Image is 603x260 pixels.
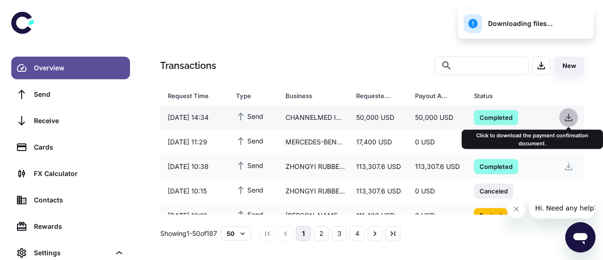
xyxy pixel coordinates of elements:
h1: Transactions [160,59,216,73]
a: Overview [11,57,130,79]
span: Send [236,135,263,146]
div: Payout Amount [415,89,450,102]
div: 0 USD [407,133,466,151]
div: 50,000 USD [349,109,407,126]
span: Status [474,89,545,102]
button: New [554,57,584,75]
span: Send [236,160,263,170]
button: Go to next page [367,226,383,241]
span: Send [236,111,263,121]
span: Payout Amount [415,89,463,102]
div: 111,400 USD [349,207,407,225]
div: Send [34,89,124,100]
div: Type [236,89,262,102]
button: Go to last page [385,226,400,241]
a: Rewards [11,215,130,238]
a: Contacts [11,189,130,211]
div: [DATE] 10:38 [160,158,228,176]
div: 0 USD [407,207,466,225]
div: Downloading files... [464,14,553,33]
a: FX Calculator [11,162,130,185]
div: 113,307.6 USD [349,182,407,200]
a: Send [11,83,130,106]
div: Rewards [34,221,124,232]
div: Click to download the payment confirmation document. [462,130,603,149]
div: CHANNELMED IMPORT AND EXPORT CORPORATION LIMITED [278,109,349,126]
div: [DATE] 11:29 [160,133,228,151]
div: ZHONGYI RUBBER CO.,LTD [278,182,349,200]
div: ZHONGYI RUBBER CO.,LTD [278,158,349,176]
div: Contacts [34,195,124,205]
div: FX Calculator [34,168,124,179]
span: Completed [474,112,518,122]
div: MERCEDES-BENZ AG [278,133,349,151]
span: Request Time [168,89,225,102]
span: Hi. Need any help? [6,7,68,14]
div: [DATE] 10:15 [160,182,228,200]
div: 50,000 USD [407,109,466,126]
span: Canceled [474,186,513,195]
button: page 1 [296,226,311,241]
button: Go to page 3 [332,226,347,241]
div: Overview [34,63,124,73]
div: 113,307.6 USD [407,158,466,176]
div: Requested Amount [356,89,391,102]
span: Type [236,89,274,102]
div: Request Time [168,89,212,102]
span: Expired [474,210,507,220]
button: Go to page 2 [314,226,329,241]
span: Send [236,209,263,219]
div: [PERSON_NAME] UNIVERSAL IMPEX PVT. LIMITED [278,207,349,225]
div: 113,307.6 USD [349,158,407,176]
p: Showing 1-50 of 187 [160,228,217,239]
nav: pagination navigation [259,226,402,241]
div: 17,400 USD [349,133,407,151]
div: Cards [34,142,124,152]
div: 0 USD [407,182,466,200]
span: Requested Amount [356,89,404,102]
div: Status [474,89,533,102]
span: Send [236,185,263,195]
iframe: Button to launch messaging window [565,222,595,252]
button: Go to page 4 [350,226,365,241]
a: Cards [11,136,130,159]
iframe: Close message [507,200,526,218]
div: [DATE] 14:34 [160,109,228,126]
a: Receive [11,109,130,132]
div: [DATE] 13:10 [160,207,228,225]
iframe: Message from company [530,198,595,218]
button: 50 [221,226,251,241]
div: Receive [34,116,124,126]
div: Settings [34,248,110,258]
span: Completed [474,161,518,171]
